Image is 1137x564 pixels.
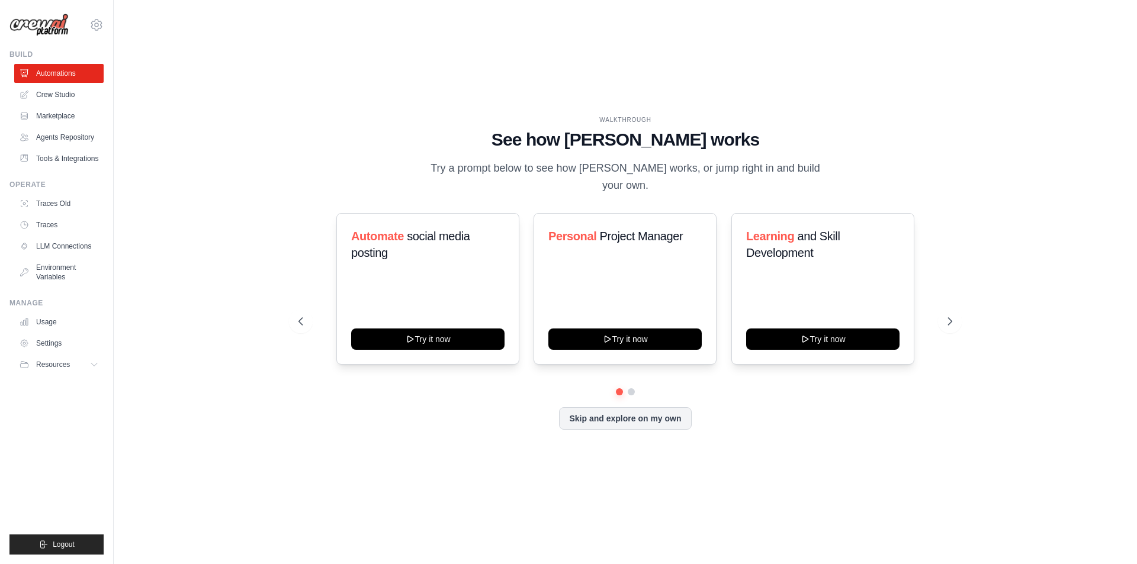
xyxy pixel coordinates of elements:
img: Logo [9,14,69,37]
div: Build [9,50,104,59]
a: Usage [14,312,104,331]
div: Manage [9,298,104,308]
a: Crew Studio [14,85,104,104]
a: Marketplace [14,107,104,125]
button: Try it now [351,328,505,350]
span: Personal [548,230,596,243]
h1: See how [PERSON_NAME] works [298,129,952,150]
span: Resources [36,360,70,369]
div: Operate [9,180,104,189]
span: Learning [746,230,794,243]
button: Try it now [746,328,900,350]
a: Environment Variables [14,258,104,286]
div: WALKTHROUGH [298,115,952,124]
button: Logout [9,534,104,555]
a: LLM Connections [14,237,104,256]
span: and Skill Development [746,230,840,259]
p: Try a prompt below to see how [PERSON_NAME] works, or jump right in and build your own. [426,160,824,195]
span: social media posting [351,230,470,259]
a: Tools & Integrations [14,149,104,168]
a: Traces Old [14,194,104,213]
a: Agents Repository [14,128,104,147]
button: Try it now [548,328,702,350]
button: Skip and explore on my own [559,407,691,430]
a: Settings [14,334,104,353]
span: Project Manager [600,230,683,243]
span: Logout [53,540,75,549]
a: Automations [14,64,104,83]
button: Resources [14,355,104,374]
span: Automate [351,230,404,243]
a: Traces [14,215,104,234]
